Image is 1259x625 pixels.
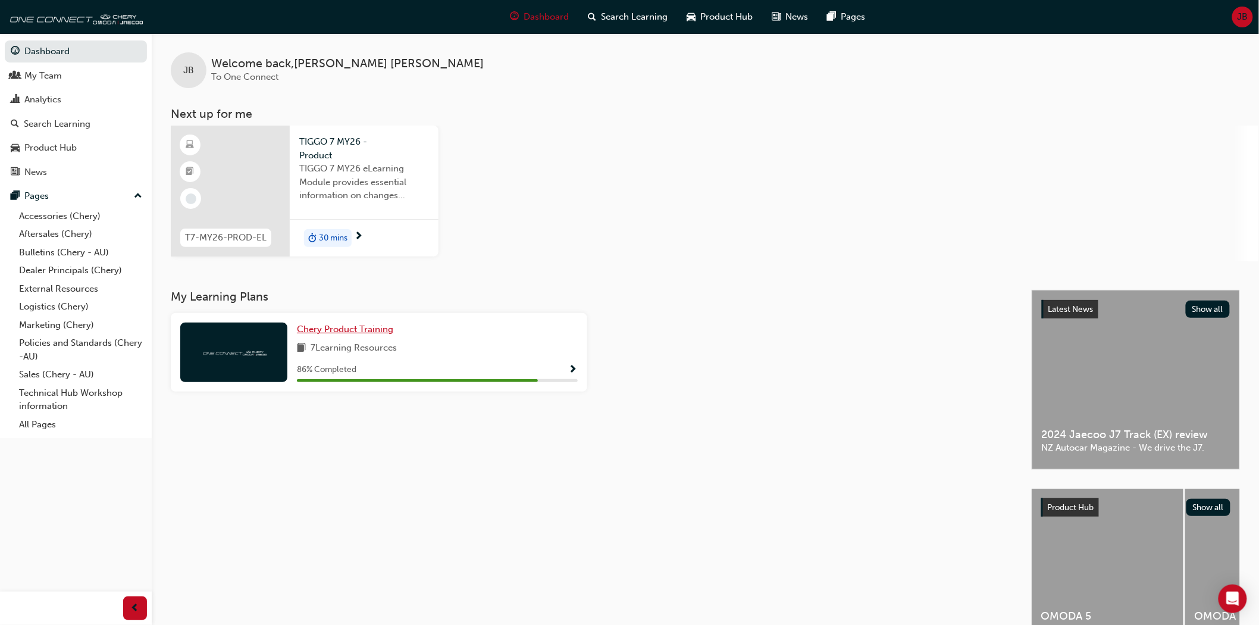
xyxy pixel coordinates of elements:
span: To One Connect [211,71,278,82]
div: Open Intercom Messenger [1219,585,1247,613]
a: guage-iconDashboard [500,5,578,29]
a: pages-iconPages [818,5,875,29]
span: pages-icon [11,191,20,202]
span: NZ Autocar Magazine - We drive the J7. [1042,441,1230,455]
button: Pages [5,185,147,207]
span: car-icon [11,143,20,154]
span: news-icon [11,167,20,178]
span: Search Learning [601,10,668,24]
img: oneconnect [201,346,267,358]
h3: My Learning Plans [171,290,1013,304]
span: Pages [841,10,865,24]
span: duration-icon [308,230,317,246]
span: learningResourceType_ELEARNING-icon [186,137,195,153]
span: search-icon [588,10,596,24]
a: T7-MY26-PROD-ELTIGGO 7 MY26 - ProductTIGGO 7 MY26 eLearning Module provides essential information... [171,126,439,257]
span: learningRecordVerb_NONE-icon [186,193,196,204]
a: Search Learning [5,113,147,135]
a: Analytics [5,89,147,111]
span: Welcome back , [PERSON_NAME] [PERSON_NAME] [211,57,484,71]
span: 2024 Jaecoo J7 Track (EX) review [1042,428,1230,442]
div: My Team [24,69,62,83]
a: Latest NewsShow all2024 Jaecoo J7 Track (EX) reviewNZ Autocar Magazine - We drive the J7. [1032,290,1240,470]
span: JB [183,64,194,77]
div: Product Hub [24,141,77,155]
span: book-icon [297,341,306,356]
span: up-icon [134,189,142,204]
a: Bulletins (Chery - AU) [14,243,147,262]
a: Dashboard [5,40,147,62]
span: chart-icon [11,95,20,105]
a: Sales (Chery - AU) [14,365,147,384]
a: Product HubShow all [1041,498,1230,517]
span: Show Progress [569,365,578,376]
span: Chery Product Training [297,324,393,335]
div: Analytics [24,93,61,107]
span: Product Hub [1048,502,1094,512]
button: DashboardMy TeamAnalyticsSearch LearningProduct HubNews [5,38,147,185]
span: news-icon [772,10,781,24]
span: guage-icon [11,46,20,57]
div: Search Learning [24,117,90,131]
button: Show all [1186,499,1231,516]
span: T7-MY26-PROD-EL [185,231,267,245]
a: My Team [5,65,147,87]
span: pages-icon [827,10,836,24]
span: Product Hub [700,10,753,24]
div: News [24,165,47,179]
div: Pages [24,189,49,203]
a: search-iconSearch Learning [578,5,677,29]
a: Chery Product Training [297,323,398,336]
a: car-iconProduct Hub [677,5,762,29]
span: people-icon [11,71,20,82]
span: guage-icon [510,10,519,24]
span: TIGGO 7 MY26 - Product [299,135,429,162]
span: search-icon [11,119,19,130]
button: Show all [1186,301,1230,318]
span: 30 mins [319,232,347,245]
span: next-icon [354,232,363,242]
span: Dashboard [524,10,569,24]
a: Technical Hub Workshop information [14,384,147,415]
h3: Next up for me [152,107,1259,121]
a: Aftersales (Chery) [14,225,147,243]
span: Latest News [1048,304,1094,314]
span: 86 % Completed [297,363,356,377]
button: JB [1232,7,1253,27]
span: prev-icon [131,601,140,616]
button: Show Progress [569,362,578,377]
a: news-iconNews [762,5,818,29]
a: Logistics (Chery) [14,298,147,316]
a: Latest NewsShow all [1042,300,1230,319]
a: Dealer Principals (Chery) [14,261,147,280]
span: OMODA 5 [1041,610,1174,623]
a: Product Hub [5,137,147,159]
a: External Resources [14,280,147,298]
a: Policies and Standards (Chery -AU) [14,334,147,365]
span: 7 Learning Resources [311,341,397,356]
a: All Pages [14,415,147,434]
span: News [785,10,808,24]
a: Accessories (Chery) [14,207,147,226]
img: oneconnect [6,5,143,29]
span: booktick-icon [186,164,195,180]
span: car-icon [687,10,696,24]
a: Marketing (Chery) [14,316,147,335]
span: JB [1238,10,1248,24]
a: News [5,161,147,183]
span: TIGGO 7 MY26 eLearning Module provides essential information on changes introduced with the new M... [299,162,429,202]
